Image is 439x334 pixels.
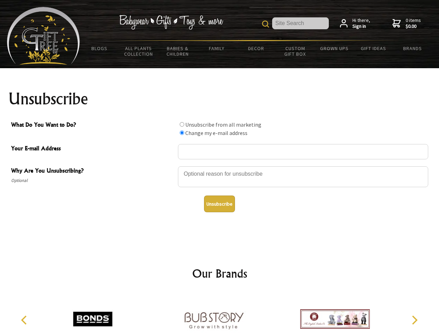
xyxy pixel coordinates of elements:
img: Babywear - Gifts - Toys & more [119,15,223,30]
button: Unsubscribe [204,196,235,212]
img: Babyware - Gifts - Toys and more... [7,7,80,65]
span: Your E-mail Address [11,144,174,154]
input: What Do You Want to Do? [180,122,184,127]
a: Decor [236,41,276,56]
textarea: Why Are You Unsubscribing? [178,166,428,187]
a: Custom Gift Box [276,41,315,61]
span: What Do You Want to Do? [11,120,174,130]
a: BLOGS [80,41,119,56]
a: Grown Ups [315,41,354,56]
button: Next [407,312,422,328]
button: Previous [17,312,33,328]
span: Optional [11,176,174,185]
strong: Sign in [352,23,370,30]
strong: $0.00 [406,23,421,30]
a: Gift Ideas [354,41,393,56]
h2: Our Brands [14,265,425,282]
img: product search [262,21,269,27]
a: Brands [393,41,432,56]
a: All Plants Collection [119,41,158,61]
a: Family [197,41,237,56]
input: Your E-mail Address [178,144,428,159]
span: 0 items [406,17,421,30]
h1: Unsubscribe [8,90,431,107]
a: Hi there,Sign in [340,17,370,30]
label: Unsubscribe from all marketing [185,121,261,128]
span: Why Are You Unsubscribing? [11,166,174,176]
a: Babies & Children [158,41,197,61]
input: Site Search [272,17,329,29]
a: 0 items$0.00 [392,17,421,30]
label: Change my e-mail address [185,129,247,136]
input: What Do You Want to Do? [180,130,184,135]
span: Hi there, [352,17,370,30]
